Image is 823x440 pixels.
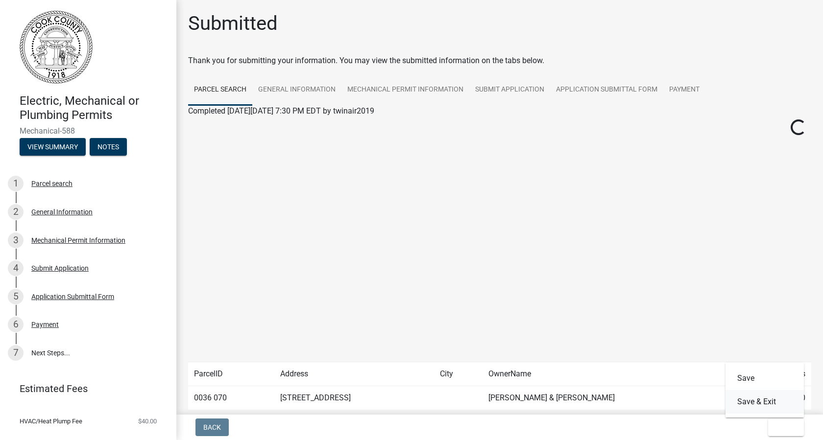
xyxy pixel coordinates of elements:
td: City [434,362,483,386]
a: Parcel search [188,74,252,106]
a: Estimated Fees [8,379,161,398]
button: Save & Exit [726,390,804,414]
div: Mechanical Permit Information [31,237,125,244]
h1: Submitted [188,12,278,35]
a: Payment [663,74,705,106]
img: Cook County, Georgia [20,10,93,84]
a: Application Submittal Form [550,74,663,106]
div: 4 [8,260,24,276]
button: Exit [768,418,804,436]
span: HVAC/Heat Plump Fee [20,418,82,424]
div: 7 [8,345,24,361]
a: Mechanical Permit Information [341,74,469,106]
button: Notes [90,138,127,156]
div: Exit [726,363,804,417]
a: Submit Application [469,74,550,106]
a: General Information [252,74,341,106]
div: Payment [31,321,59,328]
div: Thank you for submitting your information. You may view the submitted information on the tabs below. [188,55,811,67]
td: [STREET_ADDRESS] [274,386,434,410]
wm-modal-confirm: Summary [20,143,86,151]
div: 2 [8,204,24,220]
div: Submit Application [31,265,89,272]
div: Parcel search [31,180,73,187]
span: $40.00 [138,418,157,424]
div: 5 [8,289,24,304]
wm-modal-confirm: Notes [90,143,127,151]
td: Address [274,362,434,386]
td: ParcelID [188,362,274,386]
span: Back [203,423,221,431]
span: Exit [776,423,790,431]
div: 3 [8,232,24,248]
div: General Information [31,208,93,215]
div: 6 [8,317,24,332]
div: 1 [8,176,24,191]
td: OwnerName [483,362,750,386]
td: 0036 070 [188,386,274,410]
span: Completed [DATE][DATE] 7:30 PM EDT by twinair2019 [188,106,374,116]
button: Back [195,418,229,436]
td: [PERSON_NAME] & [PERSON_NAME] [483,386,750,410]
td: Acres [750,362,811,386]
div: Application Submittal Form [31,293,114,300]
h4: Electric, Mechanical or Plumbing Permits [20,94,169,122]
button: Save [726,367,804,390]
button: View Summary [20,138,86,156]
span: Mechanical-588 [20,126,157,136]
